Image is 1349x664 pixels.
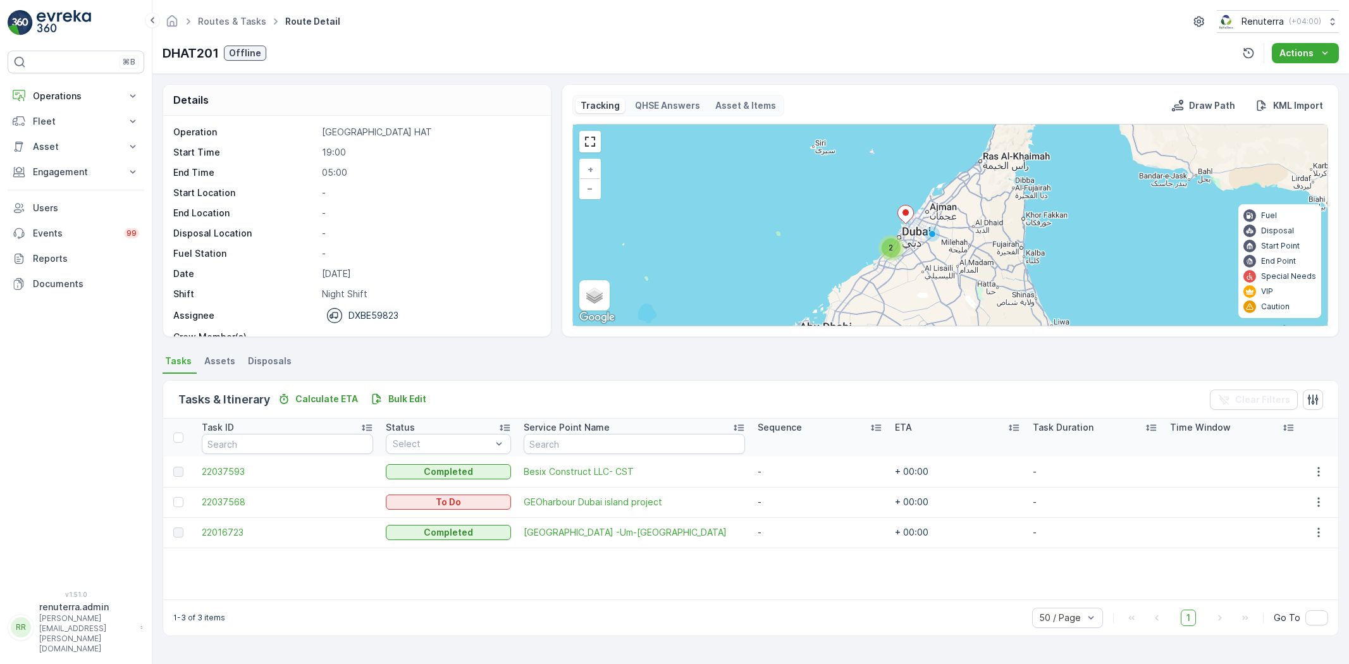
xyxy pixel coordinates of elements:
a: Documents [8,271,144,297]
p: - [322,227,538,240]
p: Crew Member(s) [173,331,317,343]
span: Assets [204,355,235,367]
a: Open this area in Google Maps (opens a new window) [576,309,618,326]
button: Draw Path [1166,98,1240,113]
p: 99 [126,228,137,238]
a: Layers [581,281,608,309]
p: ( +04:00 ) [1289,16,1321,27]
button: Asset [8,134,144,159]
p: Operation [173,126,317,138]
p: Reports [33,252,139,265]
a: Zoom In [581,160,600,179]
img: Google [576,309,618,326]
img: Screenshot_2024-07-26_at_13.33.01.png [1217,15,1236,28]
p: Disposal Location [173,227,317,240]
p: ETA [895,421,912,434]
a: Zoom Out [581,179,600,198]
p: 19:00 [322,146,538,159]
p: Task Duration [1033,421,1093,434]
p: Start Location [173,187,317,199]
p: Time Window [1170,421,1231,434]
p: Start Time [173,146,317,159]
p: Caution [1261,302,1290,312]
span: 1 [1181,610,1196,626]
p: Completed [424,526,473,539]
span: [GEOGRAPHIC_DATA] -Um-[GEOGRAPHIC_DATA] [524,526,746,539]
p: To Do [436,496,461,508]
td: - [1026,517,1164,548]
p: Engagement [33,166,119,178]
td: + 00:00 [889,457,1026,487]
p: Night Shift [322,288,538,300]
p: End Location [173,207,317,219]
a: Reports [8,246,144,271]
span: Tasks [165,355,192,367]
p: Assignee [173,309,214,322]
button: Offline [224,46,266,61]
p: Task ID [202,421,234,434]
p: ⌘B [123,57,135,67]
button: Engagement [8,159,144,185]
a: Routes & Tasks [198,16,266,27]
span: Disposals [248,355,292,367]
p: Date [173,267,317,280]
a: 22037568 [202,496,373,508]
a: Homepage [165,19,179,30]
a: Royal Avenue -Um-Sequim [524,526,746,539]
button: Fleet [8,109,144,134]
button: RRrenuterra.admin[PERSON_NAME][EMAIL_ADDRESS][PERSON_NAME][DOMAIN_NAME] [8,601,144,654]
span: v 1.51.0 [8,591,144,598]
a: View Fullscreen [581,132,600,151]
p: Calculate ETA [295,393,358,405]
p: Documents [33,278,139,290]
a: 22016723 [202,526,373,539]
p: Status [386,421,415,434]
p: Offline [229,47,261,59]
p: DXBE59823 [348,309,398,322]
button: Calculate ETA [273,391,363,407]
p: Operations [33,90,119,102]
a: GEOharbour Dubai island project [524,496,746,508]
p: Service Point Name [524,421,610,434]
p: - [322,187,538,199]
span: Go To [1274,612,1300,624]
span: − [587,183,593,194]
a: Users [8,195,144,221]
p: Draw Path [1189,99,1235,112]
p: [GEOGRAPHIC_DATA] HAT [322,126,538,138]
a: 22037593 [202,465,373,478]
p: Details [173,92,209,108]
p: 05:00 [322,166,538,179]
button: KML Import [1250,98,1328,113]
p: - [322,247,538,260]
button: Clear Filters [1210,390,1298,410]
a: Events99 [8,221,144,246]
button: Operations [8,83,144,109]
p: End Time [173,166,317,179]
p: Shift [173,288,317,300]
p: Completed [424,465,473,478]
p: Asset [33,140,119,153]
div: 2 [878,235,904,261]
p: Clear Filters [1235,393,1290,406]
p: VIP [1261,286,1273,297]
span: Besix Construct LLC- CST [524,465,746,478]
p: Fleet [33,115,119,128]
td: + 00:00 [889,487,1026,517]
p: Fuel Station [173,247,317,260]
div: RR [11,617,31,637]
p: Bulk Edit [388,393,426,405]
input: Search [524,434,746,454]
p: Users [33,202,139,214]
p: Events [33,227,116,240]
div: 0 [573,125,1327,326]
p: Tasks & Itinerary [178,391,270,409]
p: End Point [1261,256,1296,266]
img: logo_light-DOdMpM7g.png [37,10,91,35]
button: Completed [386,464,510,479]
td: - [751,517,889,548]
p: [PERSON_NAME][EMAIL_ADDRESS][PERSON_NAME][DOMAIN_NAME] [39,613,134,654]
